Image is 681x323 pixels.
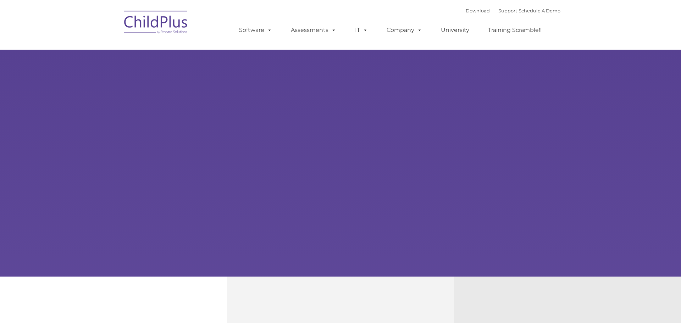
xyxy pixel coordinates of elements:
a: Schedule A Demo [519,8,560,13]
a: IT [348,23,375,37]
a: University [434,23,476,37]
a: Training Scramble!! [481,23,549,37]
a: Assessments [284,23,343,37]
a: Support [498,8,517,13]
a: Software [232,23,279,37]
img: ChildPlus by Procare Solutions [121,6,192,41]
a: Company [380,23,429,37]
a: Download [466,8,490,13]
font: | [466,8,560,13]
